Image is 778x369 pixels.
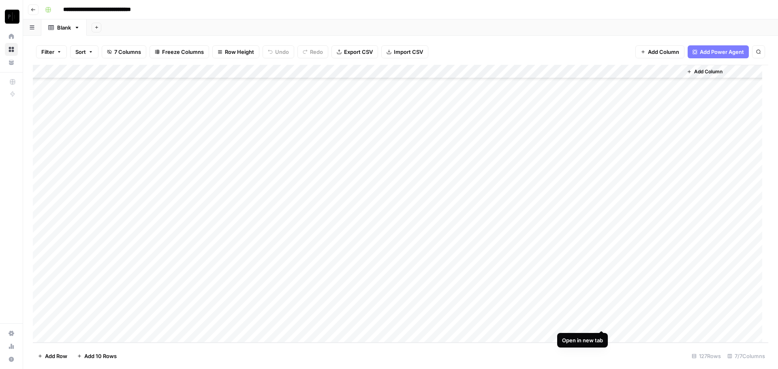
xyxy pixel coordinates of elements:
[36,45,67,58] button: Filter
[700,48,744,56] span: Add Power Agent
[310,48,323,56] span: Redo
[275,48,289,56] span: Undo
[72,350,122,363] button: Add 10 Rows
[41,48,54,56] span: Filter
[225,48,254,56] span: Row Height
[648,48,679,56] span: Add Column
[635,45,684,58] button: Add Column
[694,68,722,75] span: Add Column
[5,327,18,340] a: Settings
[212,45,259,58] button: Row Height
[5,30,18,43] a: Home
[297,45,328,58] button: Redo
[684,66,726,77] button: Add Column
[84,352,117,360] span: Add 10 Rows
[331,45,378,58] button: Export CSV
[33,350,72,363] button: Add Row
[5,56,18,69] a: Your Data
[724,350,768,363] div: 7/7 Columns
[150,45,209,58] button: Freeze Columns
[5,43,18,56] a: Browse
[57,23,71,32] div: Blank
[45,352,67,360] span: Add Row
[5,6,18,27] button: Workspace: Paragon Intel - Copyediting
[5,353,18,366] button: Help + Support
[70,45,98,58] button: Sort
[41,19,87,36] a: Blank
[263,45,294,58] button: Undo
[394,48,423,56] span: Import CSV
[344,48,373,56] span: Export CSV
[75,48,86,56] span: Sort
[688,45,749,58] button: Add Power Agent
[102,45,146,58] button: 7 Columns
[381,45,428,58] button: Import CSV
[562,336,603,344] div: Open in new tab
[5,340,18,353] a: Usage
[114,48,141,56] span: 7 Columns
[688,350,724,363] div: 127 Rows
[162,48,204,56] span: Freeze Columns
[5,9,19,24] img: Paragon Intel - Copyediting Logo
